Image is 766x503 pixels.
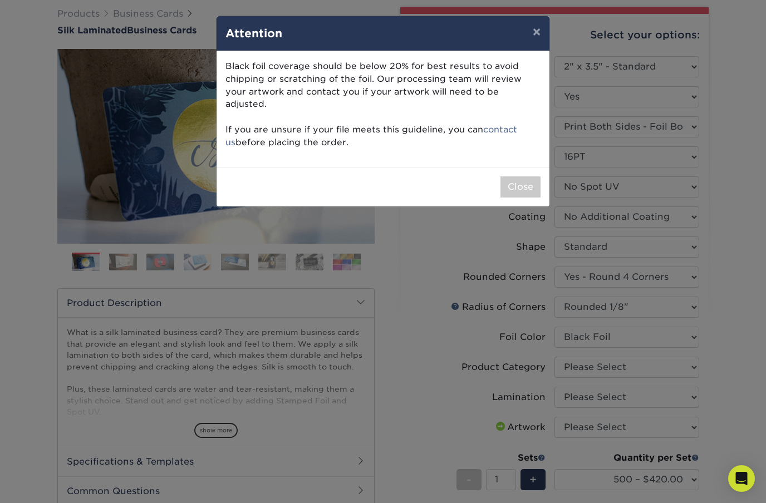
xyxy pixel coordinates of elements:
[524,16,549,47] button: ×
[728,465,755,492] div: Open Intercom Messenger
[225,25,541,42] h4: Attention
[225,60,541,149] p: Black foil coverage should be below 20% for best results to avoid chipping or scratching of the f...
[500,176,541,198] button: Close
[225,124,517,147] a: contact us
